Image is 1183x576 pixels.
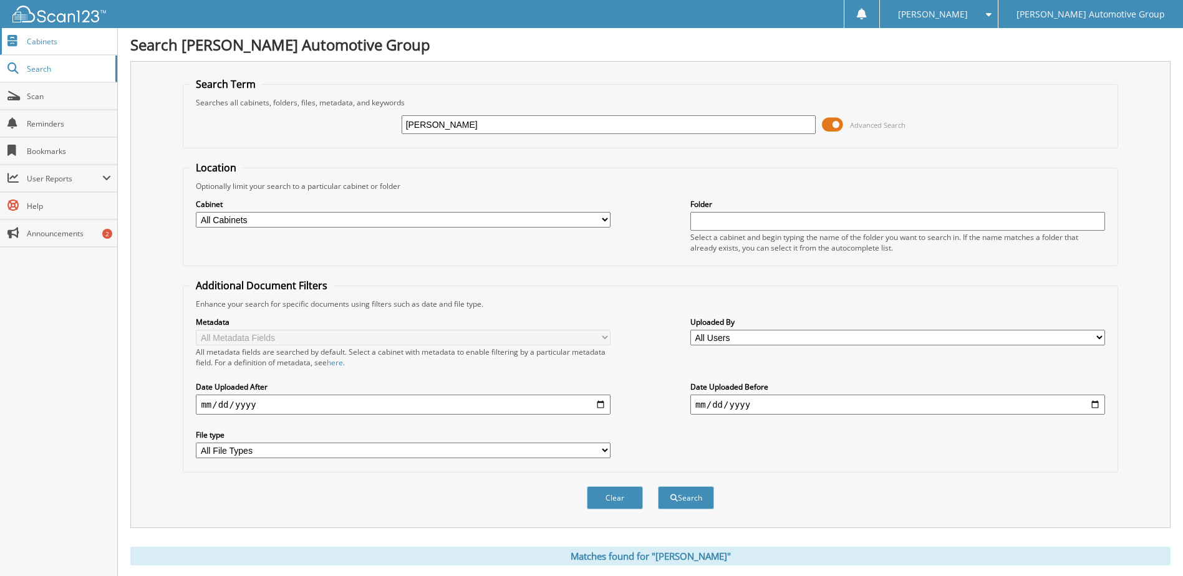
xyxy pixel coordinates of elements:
[27,118,111,129] span: Reminders
[1016,11,1165,18] span: [PERSON_NAME] Automotive Group
[12,6,106,22] img: scan123-logo-white.svg
[190,279,334,292] legend: Additional Document Filters
[190,299,1111,309] div: Enhance your search for specific documents using filters such as date and file type.
[27,64,109,74] span: Search
[690,317,1105,327] label: Uploaded By
[898,11,968,18] span: [PERSON_NAME]
[690,382,1105,392] label: Date Uploaded Before
[196,347,611,368] div: All metadata fields are searched by default. Select a cabinet with metadata to enable filtering b...
[658,486,714,509] button: Search
[327,357,343,368] a: here
[27,173,102,184] span: User Reports
[190,97,1111,108] div: Searches all cabinets, folders, files, metadata, and keywords
[587,486,643,509] button: Clear
[196,382,611,392] label: Date Uploaded After
[196,317,611,327] label: Metadata
[690,199,1105,209] label: Folder
[196,430,611,440] label: File type
[850,120,905,130] span: Advanced Search
[102,229,112,239] div: 2
[27,36,111,47] span: Cabinets
[27,91,111,102] span: Scan
[196,395,611,415] input: start
[27,228,111,239] span: Announcements
[190,77,262,91] legend: Search Term
[27,146,111,156] span: Bookmarks
[27,201,111,211] span: Help
[190,161,243,175] legend: Location
[130,34,1171,55] h1: Search [PERSON_NAME] Automotive Group
[190,181,1111,191] div: Optionally limit your search to a particular cabinet or folder
[196,199,611,209] label: Cabinet
[130,547,1171,565] div: Matches found for "[PERSON_NAME]"
[690,395,1105,415] input: end
[690,232,1105,253] div: Select a cabinet and begin typing the name of the folder you want to search in. If the name match...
